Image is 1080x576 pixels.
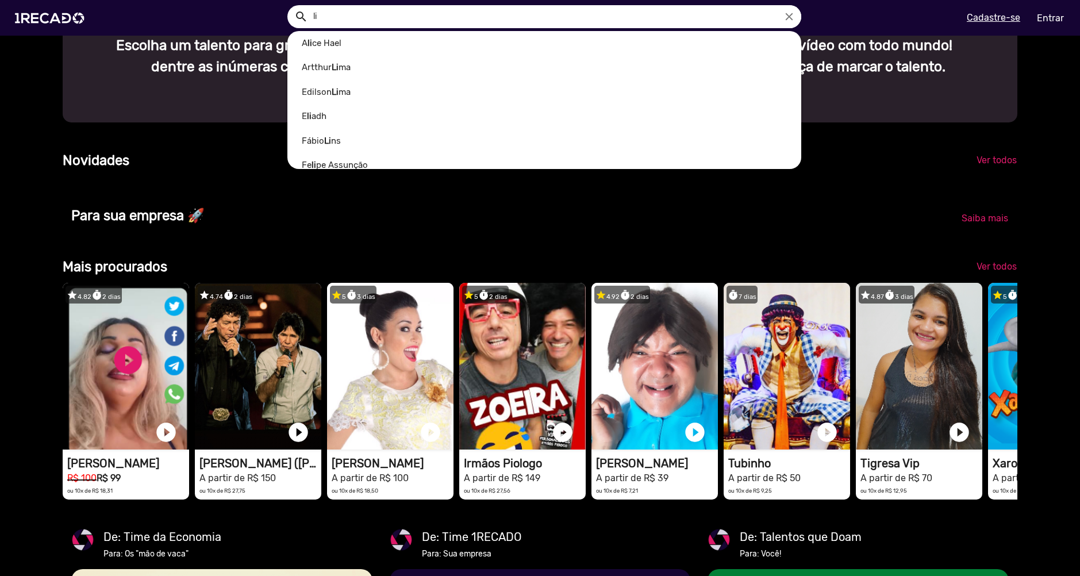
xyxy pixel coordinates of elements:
[290,6,310,26] button: Example home icon
[287,55,802,80] a: Artthur ma
[287,153,802,178] a: Fe pe Assunção
[287,80,802,105] a: Edilson ma
[307,111,312,121] b: li
[287,104,802,129] a: E adh
[332,62,339,72] b: Li
[287,129,802,153] a: Fábio ns
[308,38,312,48] b: li
[783,10,795,23] i: close
[294,10,308,24] mat-icon: Example home icon
[287,31,802,56] a: A ce Hael
[324,136,331,146] b: Li
[305,5,802,28] input: Pesquisar...
[332,87,339,97] b: Li
[312,160,316,170] b: li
